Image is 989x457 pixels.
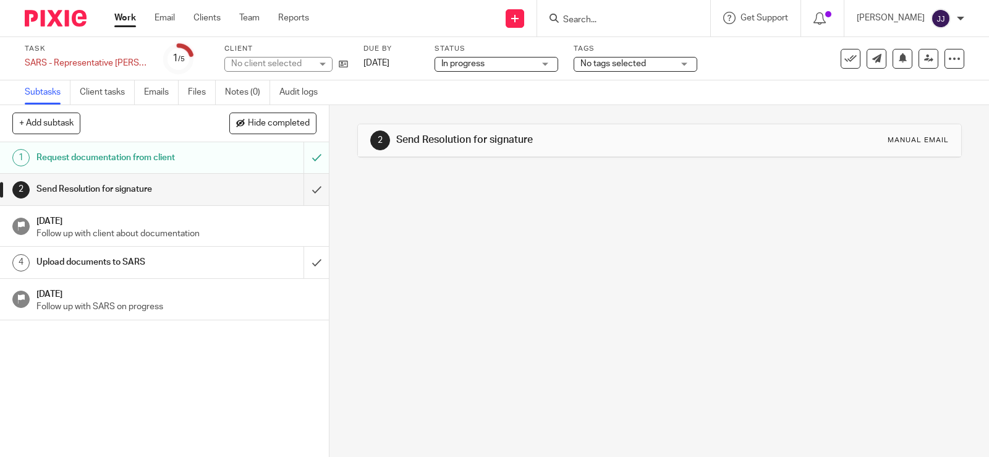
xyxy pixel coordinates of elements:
[172,51,185,66] div: 1
[248,119,310,129] span: Hide completed
[25,10,87,27] img: Pixie
[562,15,673,26] input: Search
[114,12,136,24] a: Work
[12,113,80,134] button: + Add subtask
[25,57,148,69] div: SARS - Representative [PERSON_NAME]
[931,9,951,28] img: svg%3E
[193,12,221,24] a: Clients
[857,12,925,24] p: [PERSON_NAME]
[363,59,389,67] span: [DATE]
[867,49,886,69] a: Send new email to Spark in the Dark Theatre (Pty) Ltd
[12,149,30,166] div: 1
[36,148,206,167] h1: Request documentation from client
[36,285,317,301] h1: [DATE]
[178,56,185,62] small: /5
[188,80,216,105] a: Files
[36,301,317,313] p: Follow up with SARS on progress
[12,181,30,199] div: 2
[36,212,317,228] h1: [DATE]
[339,59,348,69] i: Open client page
[36,228,317,240] p: Follow up with client about documentation
[396,134,686,147] h1: Send Resolution for signature
[278,12,309,24] a: Reports
[303,142,329,173] div: Mark as to do
[580,59,646,68] span: No tags selected
[144,80,179,105] a: Emails
[919,49,938,69] a: Reassign task
[25,44,148,54] label: Task
[231,58,312,70] div: No client selected
[574,44,697,54] label: Tags
[370,130,390,150] div: 2
[155,12,175,24] a: Email
[303,247,329,278] div: Mark as done
[893,49,912,69] button: Snooze task
[888,135,949,145] div: Manual email
[441,59,485,68] span: In progress
[279,80,327,105] a: Audit logs
[12,254,30,271] div: 4
[303,174,329,205] div: Mark as done
[741,14,788,22] span: Get Support
[36,253,206,271] h1: Upload documents to SARS
[25,80,70,105] a: Subtasks
[80,80,135,105] a: Client tasks
[363,44,419,54] label: Due by
[36,180,206,199] h1: Send Resolution for signature
[225,80,270,105] a: Notes (0)
[25,57,148,69] div: SARS - Representative taxpayer
[224,44,348,54] label: Client
[435,44,558,54] label: Status
[239,12,260,24] a: Team
[229,113,316,134] button: Hide completed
